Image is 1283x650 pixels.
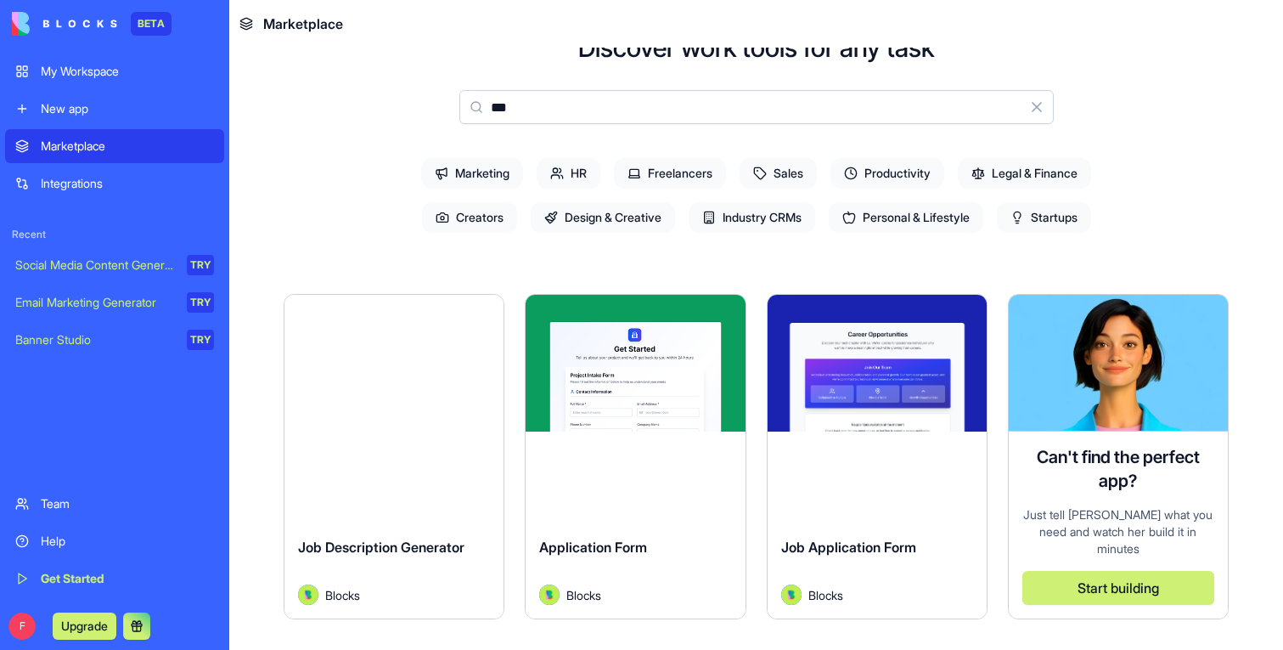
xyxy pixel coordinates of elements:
[5,524,224,558] a: Help
[5,129,224,163] a: Marketplace
[5,228,224,241] span: Recent
[808,586,843,604] span: Blocks
[997,202,1091,233] span: Startups
[263,14,343,34] span: Marketplace
[5,248,224,282] a: Social Media Content GeneratorTRY
[1009,295,1228,431] img: Ella AI assistant
[41,175,214,192] div: Integrations
[187,255,214,275] div: TRY
[5,167,224,201] a: Integrations
[284,294,504,619] a: Job Description GeneratorAvatarBlocks
[5,54,224,88] a: My Workspace
[41,533,214,550] div: Help
[131,12,172,36] div: BETA
[298,539,464,556] span: Job Description Generator
[539,539,647,556] span: Application Form
[41,63,214,80] div: My Workspace
[15,294,175,311] div: Email Marketing Generator
[53,613,116,640] button: Upgrade
[15,257,175,274] div: Social Media Content Generator
[614,158,726,189] span: Freelancers
[689,202,815,233] span: Industry CRMs
[781,585,802,605] img: Avatar
[781,539,916,556] span: Job Application Form
[829,202,983,233] span: Personal & Lifestyle
[5,487,224,521] a: Team
[41,570,214,587] div: Get Started
[525,294,746,619] a: Application FormAvatarBlocks
[5,562,224,596] a: Get Started
[830,158,944,189] span: Productivity
[53,617,116,634] a: Upgrade
[41,100,214,117] div: New app
[187,292,214,313] div: TRY
[566,586,601,604] span: Blocks
[5,92,224,126] a: New app
[537,158,600,189] span: HR
[41,138,214,155] div: Marketplace
[531,202,675,233] span: Design & Creative
[578,32,934,63] h2: Discover work tools for any task
[767,294,988,619] a: Job Application FormAvatarBlocks
[12,12,172,36] a: BETA
[8,613,36,640] span: F
[5,323,224,357] a: Banner StudioTRY
[5,285,224,319] a: Email Marketing GeneratorTRY
[539,585,560,605] img: Avatar
[1022,571,1214,605] button: Start building
[958,158,1091,189] span: Legal & Finance
[41,495,214,512] div: Team
[1008,294,1229,619] a: Ella AI assistantCan't find the perfect app?Just tell [PERSON_NAME] what you need and watch her b...
[15,331,175,348] div: Banner Studio
[12,12,117,36] img: logo
[187,330,214,350] div: TRY
[298,585,318,605] img: Avatar
[1022,506,1214,557] div: Just tell [PERSON_NAME] what you need and watch her build it in minutes
[740,158,817,189] span: Sales
[421,158,523,189] span: Marketing
[325,586,360,604] span: Blocks
[1022,445,1214,493] h4: Can't find the perfect app?
[422,202,517,233] span: Creators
